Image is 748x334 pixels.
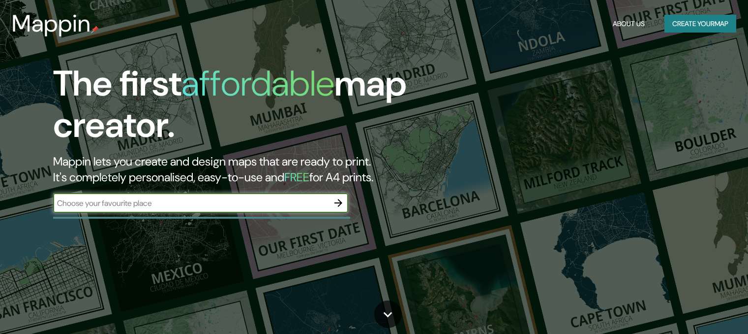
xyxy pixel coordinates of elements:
h3: Mappin [12,10,91,37]
input: Choose your favourite place [53,198,329,209]
img: mappin-pin [91,26,99,33]
h5: FREE [284,169,309,185]
h1: affordable [181,61,334,106]
h1: The first map creator. [53,63,427,154]
button: Create yourmap [664,15,736,33]
button: About Us [609,15,649,33]
h2: Mappin lets you create and design maps that are ready to print. It's completely personalised, eas... [53,154,427,185]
